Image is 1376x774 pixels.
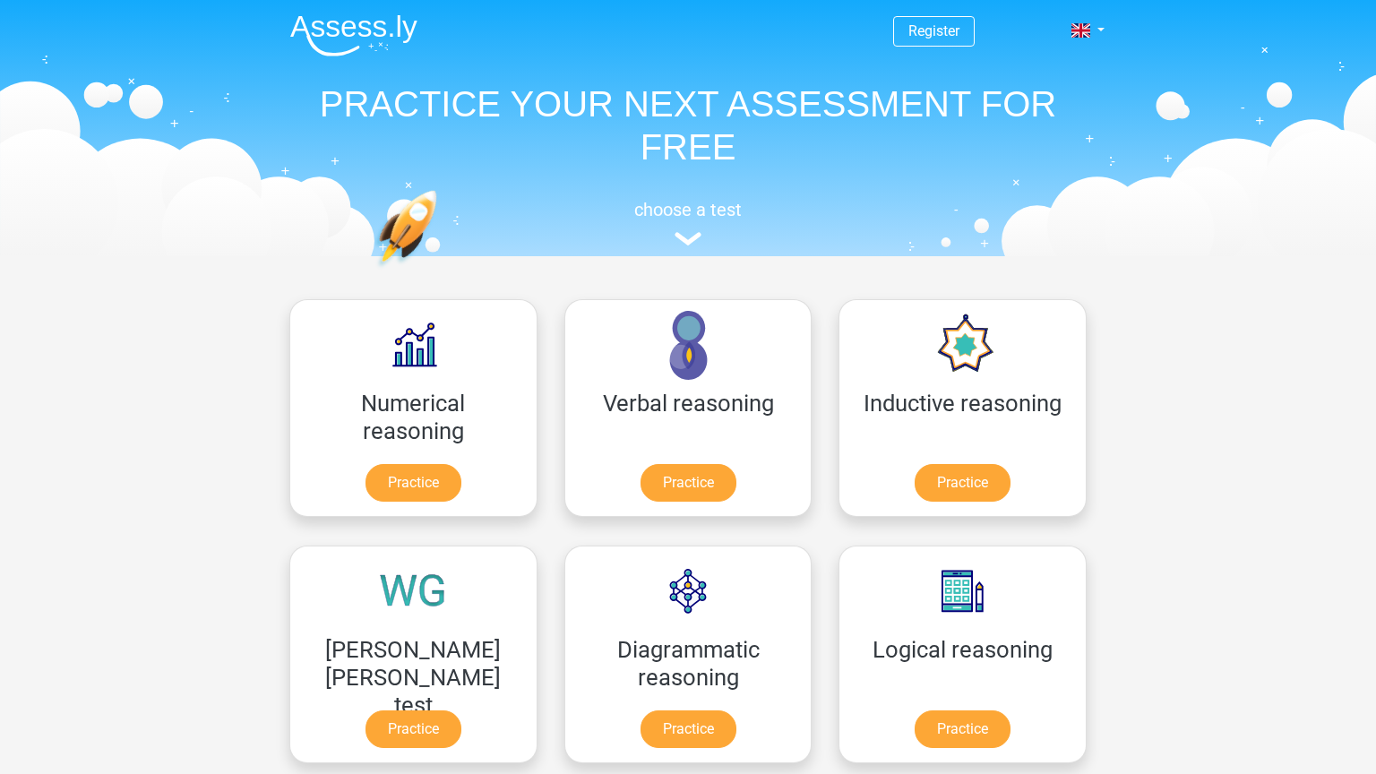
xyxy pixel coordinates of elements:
[641,710,736,748] a: Practice
[675,232,701,245] img: assessment
[641,464,736,502] a: Practice
[276,199,1100,220] h5: choose a test
[365,464,461,502] a: Practice
[915,710,1010,748] a: Practice
[365,710,461,748] a: Practice
[908,22,959,39] a: Register
[374,190,506,352] img: practice
[290,14,417,56] img: Assessly
[915,464,1010,502] a: Practice
[276,199,1100,246] a: choose a test
[276,82,1100,168] h1: PRACTICE YOUR NEXT ASSESSMENT FOR FREE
